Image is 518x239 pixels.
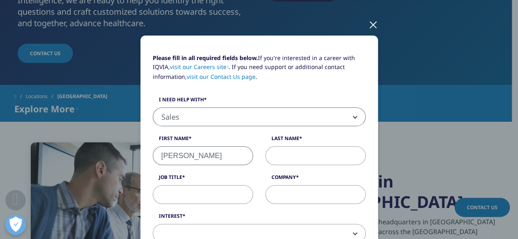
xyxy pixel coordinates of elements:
[153,107,366,126] span: Sales
[5,214,26,235] button: Open Preferences
[153,135,253,146] label: First Name
[153,174,253,185] label: Job Title
[153,96,366,107] label: I need help with
[187,73,256,80] a: visit our Contact Us page
[153,108,365,127] span: Sales
[265,135,366,146] label: Last Name
[153,212,366,224] label: Interest
[153,54,366,87] p: If you're interested in a career with IQVIA, . If you need support or additional contact informat...
[153,54,258,62] strong: Please fill in all required fields below.
[265,174,366,185] label: Company
[170,63,229,71] a: visit our Careers site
